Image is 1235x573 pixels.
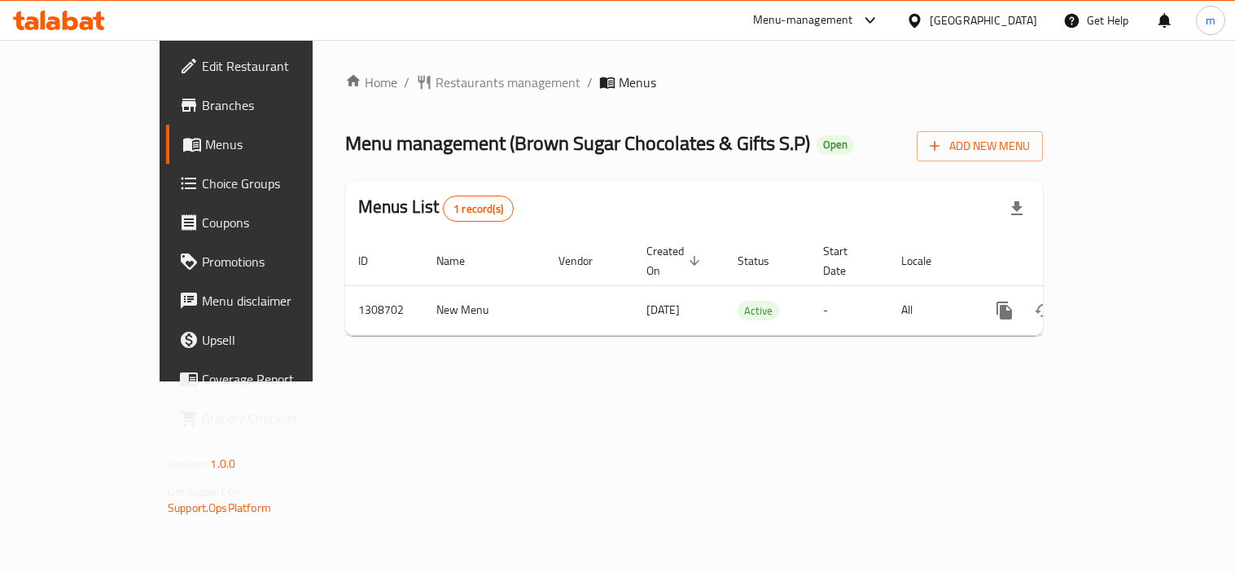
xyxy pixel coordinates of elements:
[738,251,790,271] span: Status
[166,359,366,399] a: Coverage Report
[358,195,514,222] h2: Menus List
[443,196,514,222] div: Total records count
[202,369,353,389] span: Coverage Report
[823,241,869,280] span: Start Date
[404,73,409,92] li: /
[558,251,614,271] span: Vendor
[166,125,366,164] a: Menus
[202,252,353,271] span: Promotions
[917,131,1043,161] button: Add New Menu
[436,251,486,271] span: Name
[166,281,366,320] a: Menu disclaimer
[1024,291,1063,330] button: Change Status
[202,213,353,232] span: Coupons
[202,174,353,193] span: Choice Groups
[619,73,656,92] span: Menus
[444,201,513,217] span: 1 record(s)
[166,399,366,438] a: Grocery Checklist
[166,242,366,281] a: Promotions
[1206,11,1215,29] span: m
[345,73,1043,92] nav: breadcrumb
[202,408,353,428] span: Grocery Checklist
[646,299,680,320] span: [DATE]
[345,285,423,335] td: 1308702
[202,95,353,115] span: Branches
[997,189,1036,228] div: Export file
[901,251,953,271] span: Locale
[168,481,243,502] span: Get support on:
[738,302,779,320] span: Active
[202,56,353,76] span: Edit Restaurant
[205,134,353,154] span: Menus
[817,138,854,152] span: Open
[888,285,972,335] td: All
[416,73,580,92] a: Restaurants management
[345,73,397,92] a: Home
[358,251,389,271] span: ID
[345,236,1154,336] table: enhanced table
[587,73,593,92] li: /
[436,73,580,92] span: Restaurants management
[202,291,353,311] span: Menu disclaimer
[646,241,705,280] span: Created On
[166,164,366,203] a: Choice Groups
[810,285,888,335] td: -
[345,125,810,161] span: Menu management ( Brown Sugar Chocolates & Gifts S.P )
[972,236,1154,286] th: Actions
[753,11,853,30] div: Menu-management
[166,203,366,242] a: Coupons
[166,46,366,86] a: Edit Restaurant
[166,86,366,125] a: Branches
[166,320,366,359] a: Upsell
[930,11,1037,29] div: [GEOGRAPHIC_DATA]
[168,497,271,518] a: Support.OpsPlatform
[202,330,353,350] span: Upsell
[930,136,1030,156] span: Add New Menu
[168,453,208,474] span: Version:
[423,285,545,335] td: New Menu
[817,135,854,155] div: Open
[210,453,235,474] span: 1.0.0
[985,291,1024,330] button: more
